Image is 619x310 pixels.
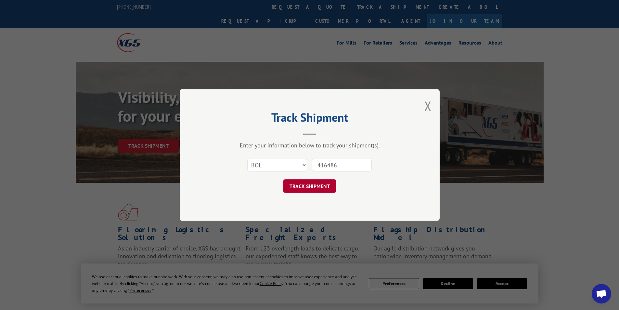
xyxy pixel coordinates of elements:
div: Open chat [592,284,611,303]
button: Close modal [424,97,432,115]
input: Number(s) [312,158,372,172]
button: TRACK SHIPMENT [283,179,336,193]
h2: Track Shipment [212,113,407,125]
div: Enter your information below to track your shipment(s). [212,142,407,149]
